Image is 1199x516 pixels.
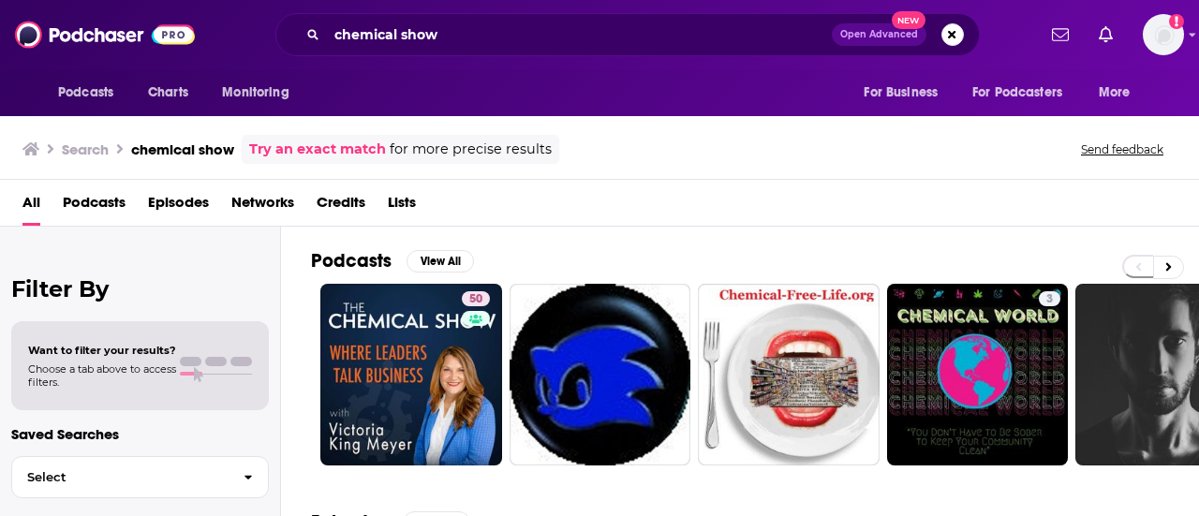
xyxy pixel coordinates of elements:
[209,75,313,111] button: open menu
[22,187,40,226] a: All
[462,291,490,306] a: 50
[1044,19,1076,51] a: Show notifications dropdown
[311,249,392,273] h2: Podcasts
[327,20,832,50] input: Search podcasts, credits, & more...
[58,80,113,106] span: Podcasts
[148,80,188,106] span: Charts
[28,362,176,389] span: Choose a tab above to access filters.
[11,425,269,443] p: Saved Searches
[148,187,209,226] a: Episodes
[972,80,1062,106] span: For Podcasters
[864,80,938,106] span: For Business
[1143,14,1184,55] img: User Profile
[1086,75,1154,111] button: open menu
[62,140,109,158] h3: Search
[320,284,502,465] a: 50
[851,75,961,111] button: open menu
[28,344,176,357] span: Want to filter your results?
[11,275,269,302] h2: Filter By
[311,249,474,273] a: PodcastsView All
[1143,14,1184,55] span: Logged in as HavasFormulab2b
[887,284,1069,465] a: 3
[1046,290,1053,309] span: 3
[1091,19,1120,51] a: Show notifications dropdown
[45,75,138,111] button: open menu
[1169,14,1184,29] svg: Add a profile image
[131,140,234,158] h3: chemical show
[960,75,1089,111] button: open menu
[840,30,918,39] span: Open Advanced
[1143,14,1184,55] button: Show profile menu
[275,13,980,56] div: Search podcasts, credits, & more...
[15,17,195,52] img: Podchaser - Follow, Share and Rate Podcasts
[832,23,926,46] button: Open AdvancedNew
[136,75,200,111] a: Charts
[1075,141,1169,157] button: Send feedback
[892,11,925,29] span: New
[249,139,386,160] a: Try an exact match
[231,187,294,226] a: Networks
[469,290,482,309] span: 50
[11,456,269,498] button: Select
[1039,291,1060,306] a: 3
[390,139,552,160] span: for more precise results
[222,80,289,106] span: Monitoring
[12,471,229,483] span: Select
[63,187,126,226] a: Podcasts
[407,250,474,273] button: View All
[388,187,416,226] a: Lists
[317,187,365,226] a: Credits
[1099,80,1131,106] span: More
